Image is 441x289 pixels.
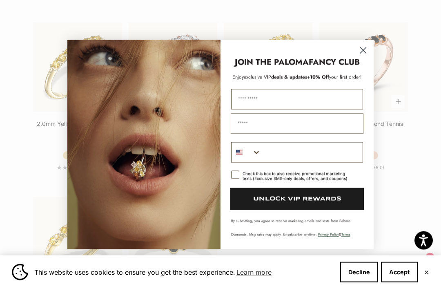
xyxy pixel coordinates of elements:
[231,89,363,110] input: First Name
[235,56,309,68] strong: JOIN THE PALOMA
[231,114,363,134] input: Email
[310,74,329,81] span: 10% Off
[12,264,28,280] img: Cookie banner
[235,266,273,278] a: Learn more
[231,218,363,237] p: By submitting, you agree to receive marketing emails and texts from Paloma Diamonds. Msg rates ma...
[232,143,261,162] button: Search Countries
[243,171,353,181] div: Check this box to also receive promotional marketing texts (Exclusive SMS-only deals, offers, and...
[340,262,378,282] button: Decline
[67,40,220,249] img: Loading...
[318,232,339,237] a: Privacy Policy
[244,74,307,81] span: deals & updates
[341,232,350,237] a: Terms
[318,232,352,237] span: & .
[424,270,429,275] button: Close
[230,188,364,210] button: UNLOCK VIP REWARDS
[232,74,244,81] span: Enjoy
[34,266,334,278] span: This website uses cookies to ensure you get the best experience.
[381,262,418,282] button: Accept
[307,74,362,81] span: + your first order!
[309,56,360,68] strong: FANCY CLUB
[244,74,271,81] span: exclusive VIP
[356,43,370,58] button: Close dialog
[236,149,243,156] img: United States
